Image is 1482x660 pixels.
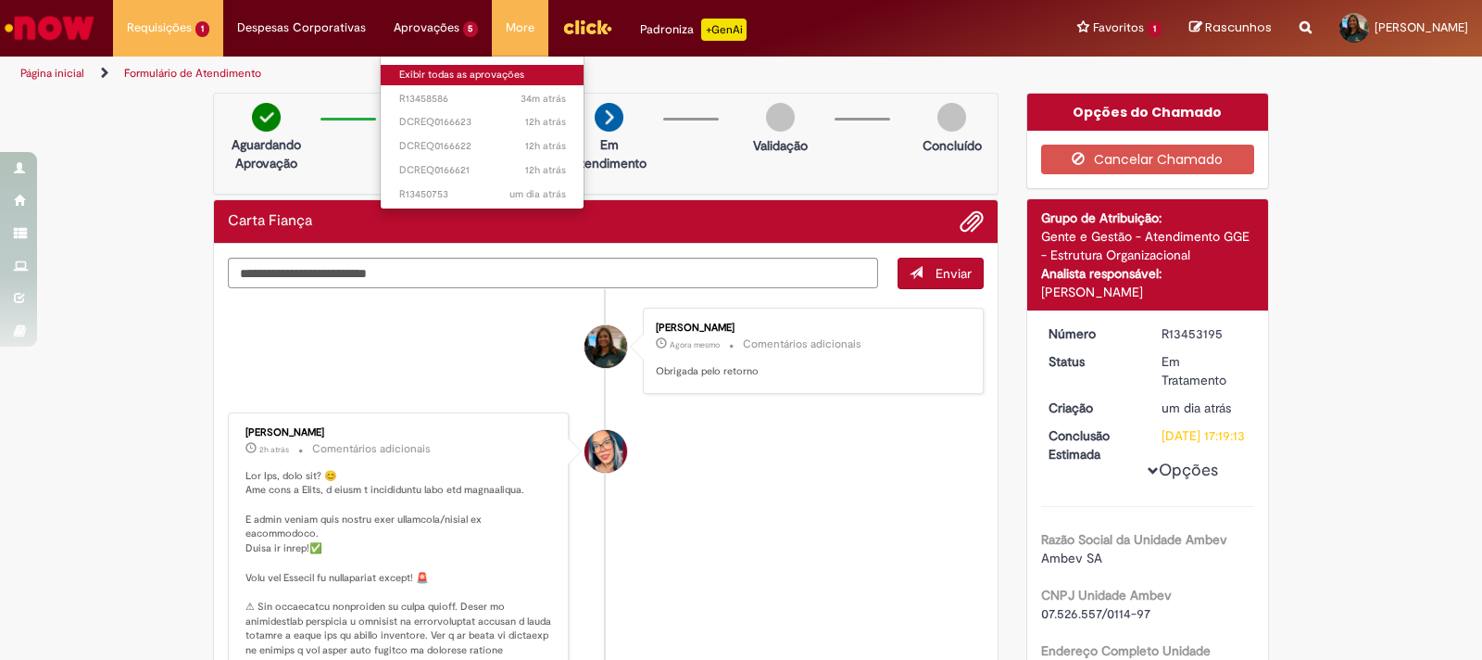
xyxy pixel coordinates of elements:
span: 1 [1148,21,1162,37]
span: [PERSON_NAME] [1375,19,1468,35]
div: Grupo de Atribuição: [1041,209,1255,227]
img: check-circle-green.png [252,103,281,132]
span: DCREQ0166622 [399,139,566,154]
time: 27/08/2025 08:35:30 [509,187,566,201]
span: 5 [463,21,479,37]
p: Validação [753,136,808,155]
span: 12h atrás [525,139,566,153]
div: Maira Priscila Da Silva Arnaldo [584,430,627,473]
img: img-circle-grey.png [937,103,966,132]
div: [DATE] 17:19:13 [1162,426,1248,445]
small: Comentários adicionais [743,336,861,352]
p: Obrigada pelo retorno [656,364,964,379]
a: Formulário de Atendimento [124,66,261,81]
textarea: Digite sua mensagem aqui... [228,258,878,289]
dt: Criação [1035,399,1149,417]
b: Razão Social da Unidade Ambev [1041,531,1227,548]
dt: Status [1035,352,1149,371]
span: R13450753 [399,187,566,202]
span: R13458586 [399,92,566,107]
span: 34m atrás [521,92,566,106]
button: Enviar [898,258,984,289]
div: Em Tratamento [1162,352,1248,389]
div: [PERSON_NAME] [656,323,964,334]
b: CNPJ Unidade Ambev [1041,587,1172,603]
div: Opções do Chamado [1027,94,1269,131]
span: Agora mesmo [670,339,720,350]
a: Aberto DCREQ0166622 : [381,136,584,157]
span: 07.526.557/0114-97 [1041,605,1150,622]
span: 12h atrás [525,115,566,129]
button: Adicionar anexos [960,209,984,234]
p: Concluído [923,136,982,155]
span: Requisições [127,19,192,37]
dt: Número [1035,324,1149,343]
div: Analista responsável: [1041,264,1255,283]
div: [PERSON_NAME] [245,427,554,438]
p: Em Atendimento [564,135,654,172]
a: Aberto DCREQ0166623 : [381,112,584,133]
time: 28/08/2025 15:49:40 [670,339,720,350]
span: um dia atrás [509,187,566,201]
a: Rascunhos [1189,19,1272,37]
ul: Trilhas de página [14,57,974,91]
span: Despesas Corporativas [237,19,366,37]
div: Padroniza [640,19,747,41]
span: Enviar [936,265,972,282]
time: 28/08/2025 15:15:38 [521,92,566,106]
a: Página inicial [20,66,84,81]
a: Aberto DCREQ0166621 : [381,160,584,181]
span: Favoritos [1093,19,1144,37]
ul: Aprovações [380,56,585,209]
time: 28/08/2025 03:51:58 [525,139,566,153]
div: R13453195 [1162,324,1248,343]
span: Aprovações [394,19,459,37]
img: img-circle-grey.png [766,103,795,132]
span: Ambev SA [1041,550,1102,566]
span: DCREQ0166623 [399,115,566,130]
img: arrow-next.png [595,103,623,132]
span: More [506,19,534,37]
img: ServiceNow [2,9,97,46]
a: Aberto R13458586 : [381,89,584,109]
h2: Carta Fiança Histórico de tíquete [228,213,312,230]
img: click_logo_yellow_360x200.png [562,13,612,41]
dt: Conclusão Estimada [1035,426,1149,463]
button: Cancelar Chamado [1041,145,1255,174]
div: Gente e Gestão - Atendimento GGE - Estrutura Organizacional [1041,227,1255,264]
span: DCREQ0166621 [399,163,566,178]
time: 28/08/2025 03:51:58 [525,163,566,177]
small: Comentários adicionais [312,441,431,457]
span: 1 [195,21,209,37]
div: Ana Carla da Silva Lima Barboza [584,325,627,368]
span: um dia atrás [1162,400,1231,416]
p: Aguardando Aprovação [221,135,311,172]
span: Rascunhos [1205,19,1272,36]
time: 28/08/2025 03:52:00 [525,115,566,129]
a: Exibir todas as aprovações [381,65,584,85]
span: 12h atrás [525,163,566,177]
span: 2h atrás [259,444,289,455]
time: 27/08/2025 15:33:08 [1162,400,1231,416]
a: Aberto R13450753 : [381,184,584,205]
div: [PERSON_NAME] [1041,283,1255,301]
p: +GenAi [701,19,747,41]
div: 27/08/2025 15:33:08 [1162,399,1248,417]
